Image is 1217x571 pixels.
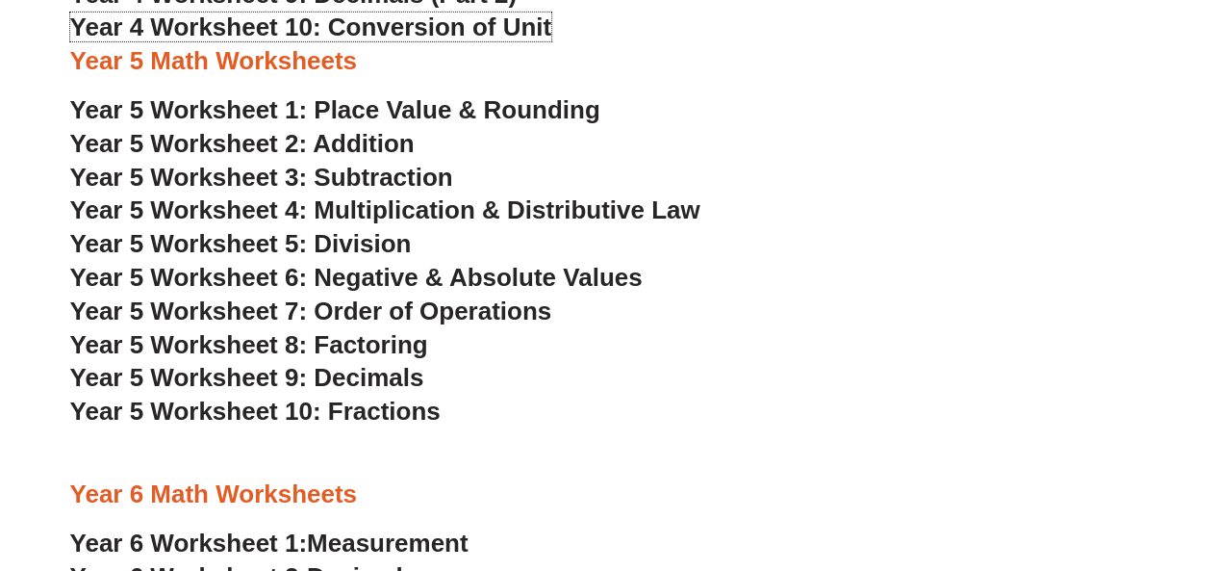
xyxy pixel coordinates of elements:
[70,529,469,558] a: Year 6 Worksheet 1:Measurement
[307,529,469,558] span: Measurement
[70,13,552,41] a: Year 4 Worksheet 10: Conversion of Unit
[897,353,1217,571] iframe: Chat Widget
[70,479,1148,511] h3: Year 6 Math Worksheets
[70,263,643,292] a: Year 5 Worksheet 6: Negative & Absolute Values
[70,297,552,325] a: Year 5 Worksheet 7: Order of Operations
[70,529,308,558] span: Year 6 Worksheet 1:
[70,330,428,359] a: Year 5 Worksheet 8: Factoring
[70,129,415,158] a: Year 5 Worksheet 2: Addition
[70,45,1148,78] h3: Year 5 Math Worksheets
[70,195,700,224] a: Year 5 Worksheet 4: Multiplication & Distributive Law
[70,95,600,124] a: Year 5 Worksheet 1: Place Value & Rounding
[70,363,424,392] a: Year 5 Worksheet 9: Decimals
[70,163,453,192] a: Year 5 Worksheet 3: Subtraction
[70,229,412,258] a: Year 5 Worksheet 5: Division
[70,397,441,426] a: Year 5 Worksheet 10: Fractions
